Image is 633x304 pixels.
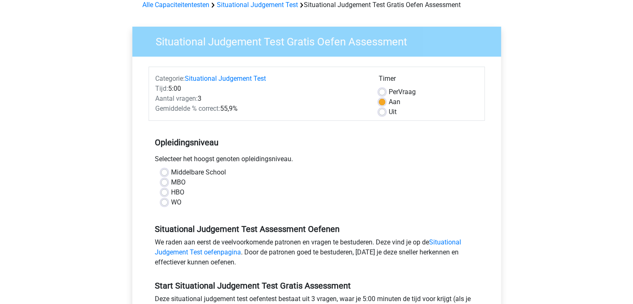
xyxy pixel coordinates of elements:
label: Aan [389,97,400,107]
a: Alle Capaciteitentesten [142,1,209,9]
a: Situational Judgement Test [185,75,266,82]
h5: Situational Judgement Test Assessment Oefenen [155,224,479,234]
label: Uit [389,107,397,117]
span: Aantal vragen: [155,95,198,102]
label: HBO [171,187,184,197]
label: Middelbare School [171,167,226,177]
h5: Opleidingsniveau [155,134,479,151]
span: Tijd: [155,85,168,92]
label: WO [171,197,181,207]
div: 55,9% [149,104,372,114]
span: Categorie: [155,75,185,82]
label: Vraag [389,87,416,97]
h5: Start Situational Judgement Test Gratis Assessment [155,281,479,291]
div: Selecteer het hoogst genoten opleidingsniveau. [149,154,485,167]
div: 5:00 [149,84,372,94]
span: Gemiddelde % correct: [155,105,220,112]
a: Situational Judgement Test [217,1,298,9]
label: MBO [171,177,186,187]
div: 3 [149,94,372,104]
div: Timer [379,74,478,87]
h3: Situational Judgement Test Gratis Oefen Assessment [146,32,495,48]
div: We raden aan eerst de veelvoorkomende patronen en vragen te bestuderen. Deze vind je op de . Door... [149,237,485,271]
span: Per [389,88,398,96]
